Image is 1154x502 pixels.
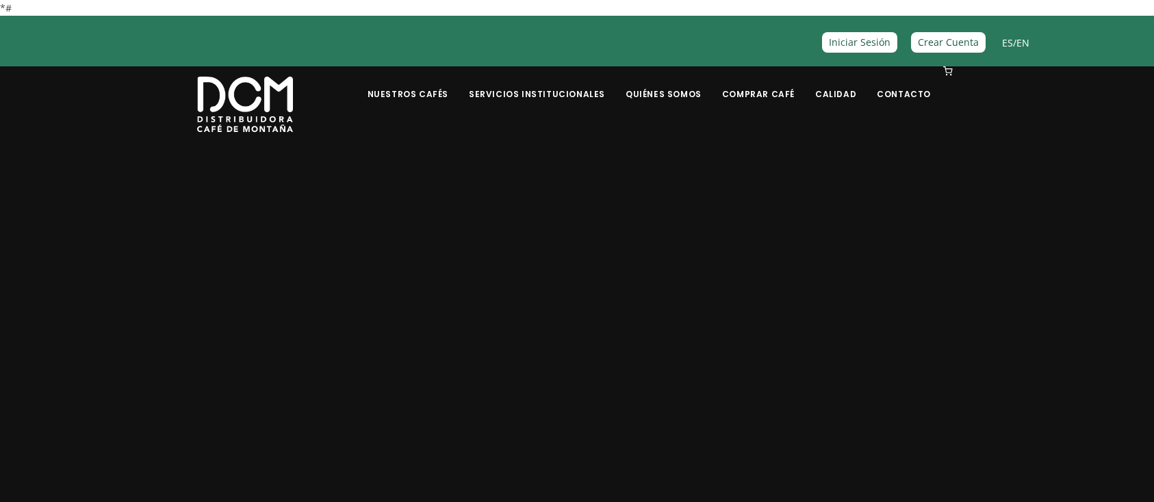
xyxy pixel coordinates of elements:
a: EN [1016,36,1029,49]
a: Nuestros Cafés [359,68,457,100]
a: Iniciar Sesión [822,32,897,52]
a: ES [1002,36,1013,49]
a: Contacto [869,68,939,100]
a: Crear Cuenta [911,32,986,52]
span: / [1002,35,1029,51]
a: Comprar Café [714,68,803,100]
a: Servicios Institucionales [461,68,613,100]
a: Calidad [807,68,864,100]
a: Quiénes Somos [617,68,710,100]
